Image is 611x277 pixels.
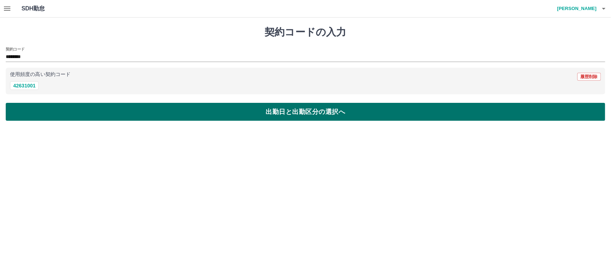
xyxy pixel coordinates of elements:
[6,103,605,121] button: 出勤日と出勤区分の選択へ
[10,81,39,90] button: 42631001
[6,46,25,52] h2: 契約コード
[10,72,71,77] p: 使用頻度の高い契約コード
[577,73,601,81] button: 履歴削除
[6,26,605,38] h1: 契約コードの入力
